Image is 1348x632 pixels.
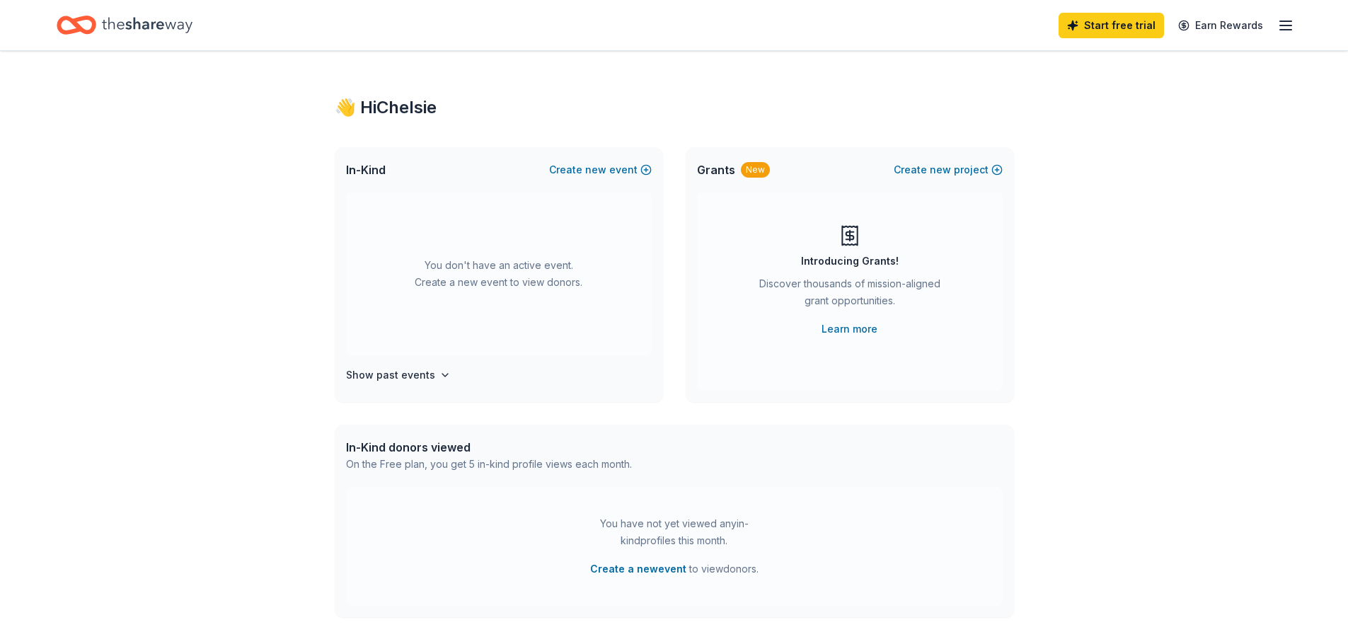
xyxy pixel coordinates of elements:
a: Earn Rewards [1170,13,1272,38]
div: In-Kind donors viewed [346,439,632,456]
span: In-Kind [346,161,386,178]
h4: Show past events [346,367,435,384]
div: Introducing Grants! [801,253,899,270]
span: Grants [697,161,735,178]
span: to view donors . [590,561,759,578]
button: Createnewproject [894,161,1003,178]
button: Create a newevent [590,561,686,578]
div: You have not yet viewed any in-kind profiles this month. [586,515,763,549]
a: Home [57,8,192,42]
span: new [930,161,951,178]
div: You don't have an active event. Create a new event to view donors. [346,193,652,355]
button: Show past events [346,367,451,384]
div: 👋 Hi Chelsie [335,96,1014,119]
div: On the Free plan, you get 5 in-kind profile views each month. [346,456,632,473]
button: Createnewevent [549,161,652,178]
div: New [741,162,770,178]
a: Learn more [822,321,877,338]
a: Start free trial [1059,13,1164,38]
div: Discover thousands of mission-aligned grant opportunities. [754,275,946,315]
span: new [585,161,606,178]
